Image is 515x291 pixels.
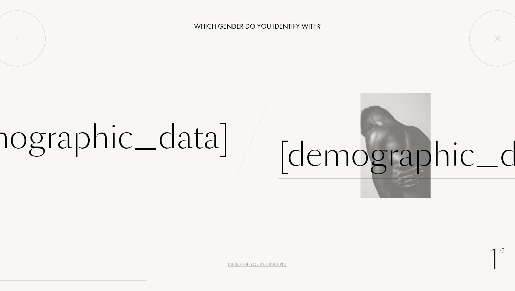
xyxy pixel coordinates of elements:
img: quit_onboard.svg [495,36,500,41]
img: left_onboard.svg [15,36,20,41]
div: 1 [489,239,504,281]
span: /5 [499,247,504,255]
div: None of your concern. [228,261,287,268]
